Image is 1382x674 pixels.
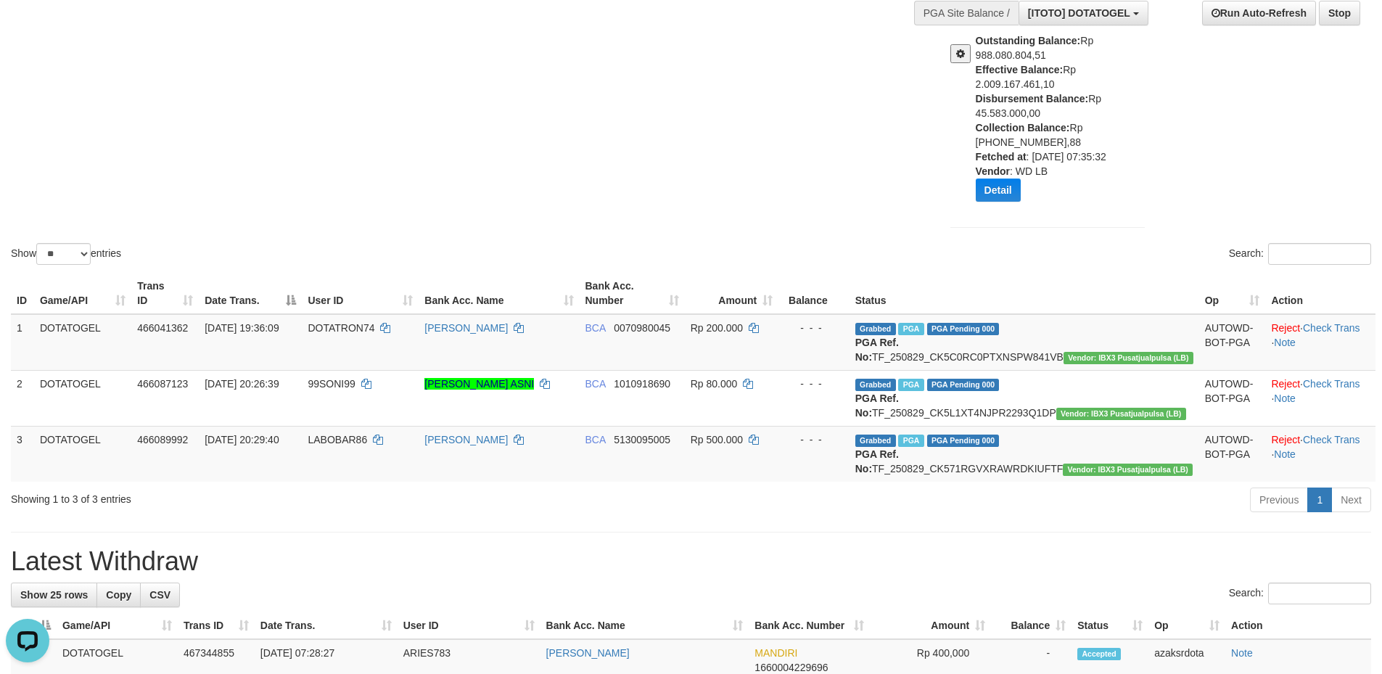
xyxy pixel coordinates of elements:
th: Op: activate to sort column ascending [1199,273,1266,314]
b: PGA Ref. No: [855,337,899,363]
th: Bank Acc. Name: activate to sort column ascending [540,612,749,639]
span: Copy [106,589,131,601]
span: PGA Pending [927,379,1000,391]
span: BCA [585,434,606,445]
span: Copy 5130095005 to clipboard [614,434,670,445]
h1: Latest Withdraw [11,547,1371,576]
th: Date Trans.: activate to sort column descending [199,273,302,314]
a: [PERSON_NAME] [546,647,630,659]
a: Check Trans [1303,378,1360,390]
th: Action [1225,612,1371,639]
div: - - - [784,377,844,391]
b: PGA Ref. No: [855,448,899,474]
a: Note [1274,448,1296,460]
div: Showing 1 to 3 of 3 entries [11,486,565,506]
th: Balance [778,273,850,314]
span: [DATE] 20:29:40 [205,434,279,445]
td: TF_250829_CK571RGVXRAWRDKIUFTF [850,426,1199,482]
th: Status: activate to sort column ascending [1072,612,1148,639]
b: Disbursement Balance: [976,93,1089,104]
th: Status [850,273,1199,314]
span: Vendor URL: https://dashboard.q2checkout.com/secure [1063,464,1193,476]
input: Search: [1268,583,1371,604]
th: Trans ID: activate to sort column ascending [131,273,199,314]
a: Stop [1319,1,1360,25]
th: Amount: activate to sort column ascending [685,273,778,314]
th: Bank Acc. Number: activate to sort column ascending [580,273,685,314]
th: Game/API: activate to sort column ascending [57,612,178,639]
b: Outstanding Balance: [976,35,1081,46]
a: Show 25 rows [11,583,97,607]
div: Rp 988.080.804,51 Rp 2.009.167.461,10 Rp 45.583.000,00 Rp [PHONE_NUMBER],88 : [DATE] 07:35:32 : W... [976,33,1156,213]
th: User ID: activate to sort column ascending [398,612,540,639]
span: Show 25 rows [20,589,88,601]
span: Grabbed [855,379,896,391]
span: Copy 0070980045 to clipboard [614,322,670,334]
td: DOTATOGEL [34,370,131,426]
input: Search: [1268,243,1371,265]
th: Trans ID: activate to sort column ascending [178,612,255,639]
td: DOTATOGEL [34,314,131,371]
td: · · [1265,426,1375,482]
span: MANDIRI [754,647,797,659]
div: - - - [784,321,844,335]
a: Note [1231,647,1253,659]
a: Note [1274,337,1296,348]
div: PGA Site Balance / [914,1,1019,25]
td: AUTOWD-BOT-PGA [1199,370,1266,426]
span: BCA [585,378,606,390]
a: Previous [1250,488,1308,512]
b: Fetched at [976,151,1027,163]
span: Grabbed [855,435,896,447]
td: · · [1265,314,1375,371]
span: Marked by azaksrdota [898,379,924,391]
a: [PERSON_NAME] [424,434,508,445]
td: 1 [11,314,34,371]
a: CSV [140,583,180,607]
span: PGA Pending [927,435,1000,447]
span: Marked by azaksrdota [898,323,924,335]
td: TF_250829_CK5L1XT4NJPR2293Q1DP [850,370,1199,426]
span: Rp 200.000 [691,322,743,334]
span: Copy 1010918690 to clipboard [614,378,670,390]
th: User ID: activate to sort column ascending [302,273,419,314]
a: Next [1331,488,1371,512]
a: [PERSON_NAME] ASNI [424,378,534,390]
th: Bank Acc. Name: activate to sort column ascending [419,273,579,314]
a: 1 [1307,488,1332,512]
span: 99SONI99 [308,378,355,390]
div: - - - [784,432,844,447]
b: Collection Balance: [976,122,1070,133]
label: Search: [1229,583,1371,604]
a: Reject [1271,434,1300,445]
th: Game/API: activate to sort column ascending [34,273,131,314]
td: 2 [11,370,34,426]
td: 3 [11,426,34,482]
td: AUTOWD-BOT-PGA [1199,314,1266,371]
span: Vendor URL: https://dashboard.q2checkout.com/secure [1056,408,1186,420]
span: CSV [149,589,170,601]
b: Effective Balance: [976,64,1064,75]
th: Date Trans.: activate to sort column ascending [255,612,398,639]
a: Check Trans [1303,322,1360,334]
span: Vendor URL: https://dashboard.q2checkout.com/secure [1064,352,1193,364]
a: Run Auto-Refresh [1202,1,1316,25]
th: Amount: activate to sort column ascending [870,612,991,639]
a: [PERSON_NAME] [424,322,508,334]
a: Check Trans [1303,434,1360,445]
label: Show entries [11,243,121,265]
span: Copy 1660004229696 to clipboard [754,662,828,673]
th: Op: activate to sort column ascending [1148,612,1225,639]
span: LABOBAR86 [308,434,367,445]
a: Reject [1271,378,1300,390]
th: ID [11,273,34,314]
button: [ITOTO] DOTATOGEL [1019,1,1148,25]
span: Accepted [1077,648,1121,660]
label: Search: [1229,243,1371,265]
span: [DATE] 19:36:09 [205,322,279,334]
a: Copy [96,583,141,607]
span: Marked by azaksrdota [898,435,924,447]
button: Open LiveChat chat widget [6,6,49,49]
td: AUTOWD-BOT-PGA [1199,426,1266,482]
button: Detail [976,178,1021,202]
